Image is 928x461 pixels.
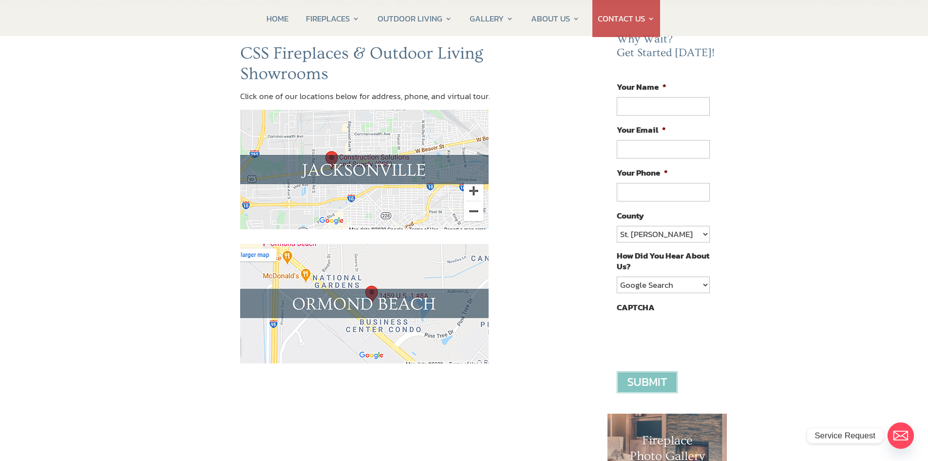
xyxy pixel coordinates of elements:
[617,210,644,221] label: County
[240,110,489,229] img: map_jax
[240,43,553,89] h1: CSS Fireplaces & Outdoor Living Showrooms
[617,302,655,313] label: CAPTCHA
[617,167,668,178] label: Your Phone
[617,33,717,64] h2: Why Wait? Get Started [DATE]!
[617,318,765,356] iframe: reCAPTCHA
[240,244,489,363] img: map_ormond
[617,81,666,92] label: Your Name
[617,371,678,393] input: Submit
[888,422,914,449] a: Email
[617,124,666,135] label: Your Email
[240,220,489,233] a: CSS Fireplaces & Outdoor Living (Formerly Construction Solutions & Supply) Jacksonville showroom
[617,250,709,272] label: How Did You Hear About Us?
[240,89,553,103] p: Click one of our locations below for address, phone, and virtual tour.
[240,354,489,367] a: CSS Fireplaces & Outdoor Living Ormond Beach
